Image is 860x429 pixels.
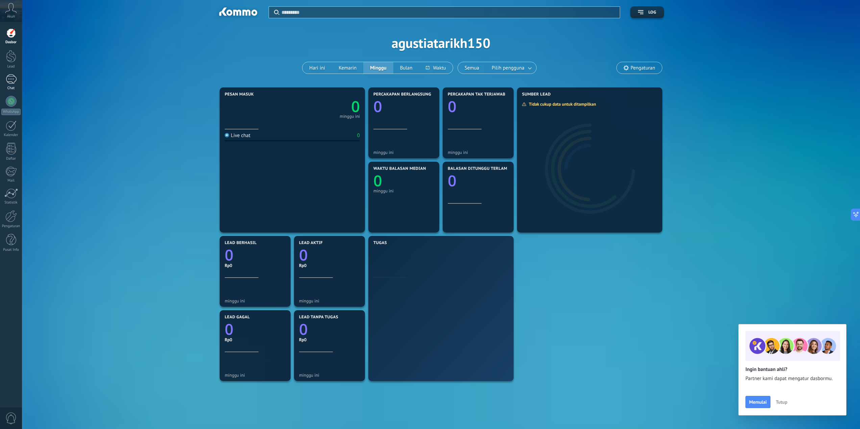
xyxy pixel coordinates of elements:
span: Log [648,10,656,15]
div: Chat [1,86,21,90]
text: 0 [225,245,234,265]
text: 0 [448,170,457,191]
text: 0 [225,319,234,340]
text: 0 [351,96,360,117]
button: Log [630,6,664,18]
text: 0 [299,245,308,265]
span: Akun [7,15,15,19]
text: 0 [373,170,382,191]
span: Lead aktif [299,241,323,245]
div: Live chat [225,132,250,139]
button: Memulai [745,396,770,408]
div: Mail [1,179,21,183]
span: Memulai [749,400,767,404]
div: Rp0 [299,263,360,268]
span: Percakapan berlangsung [373,92,431,97]
a: 0 [299,245,360,265]
div: minggu ini [299,298,360,303]
span: Tutup [776,400,787,404]
span: Pilih pengguna [490,63,526,73]
span: Percakapan tak terjawab [448,92,506,97]
a: 0 [299,319,360,340]
button: Tutup [773,397,790,407]
span: Waktu balasan median [373,166,426,171]
div: Tidak cukup data untuk ditampilkan [522,101,601,107]
div: Dasbor [1,40,21,45]
text: 0 [448,96,457,117]
text: 0 [299,319,308,340]
a: 0 [225,319,286,340]
div: Pusat Info [1,248,21,252]
div: minggu ini [373,188,434,193]
div: Rp0 [225,337,286,343]
button: Hari ini [302,62,332,74]
text: 0 [373,96,382,117]
span: Lead tanpa tugas [299,315,338,320]
div: Rp0 [299,337,360,343]
span: Balasan ditunggu terlama [448,166,510,171]
div: Statistik [1,200,21,205]
button: Kemarin [332,62,363,74]
div: WhatsApp [1,109,21,115]
span: Pesan masuk [225,92,254,97]
div: Rp0 [225,263,286,268]
div: minggu ini [225,298,286,303]
button: Semua [458,62,486,74]
span: Sumber Lead [522,92,551,97]
img: Live chat [225,133,229,137]
span: Tugas [373,241,387,245]
a: 0 [225,245,286,265]
span: Lead gagal [225,315,250,320]
span: Pengaturan [631,65,655,71]
span: Lead berhasil [225,241,257,245]
div: minggu ini [448,150,509,155]
div: Daftar [1,157,21,161]
div: 0 [357,132,360,139]
button: Minggu [363,62,393,74]
button: Waktu [419,62,452,74]
div: Lead [1,64,21,69]
div: minggu ini [225,373,286,378]
div: minggu ini [373,150,434,155]
div: minggu ini [299,373,360,378]
button: Pilih pengguna [486,62,536,74]
div: minggu ini [340,115,360,118]
span: Partner kami dapat mengatur dasbormu. [745,375,839,382]
h2: Ingin bantuan ahli? [745,366,839,373]
button: Bulan [393,62,419,74]
div: Kalender [1,133,21,137]
div: Pengaturan [1,224,21,229]
a: 0 [292,96,360,117]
